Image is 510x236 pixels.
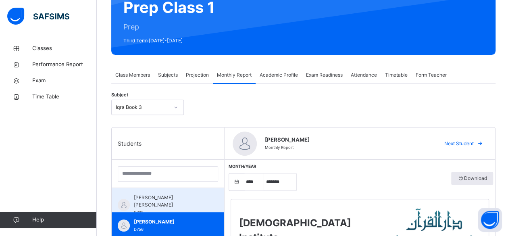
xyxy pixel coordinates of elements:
span: Month/Year [229,164,256,169]
div: Iqra Book 3 [116,104,169,111]
span: D756 [134,227,144,232]
span: Academic Profile [260,71,298,79]
img: default.svg [233,132,257,156]
span: Performance Report [32,61,97,69]
span: Class Members [115,71,150,79]
span: Students [118,139,142,148]
span: Attendance [351,71,377,79]
img: default.svg [118,219,130,232]
span: Timetable [385,71,408,79]
span: D721 [134,210,143,215]
span: Subjects [158,71,178,79]
span: Form Teacher [416,71,447,79]
span: Monthly Report [265,145,294,150]
span: Classes [32,44,97,52]
span: Monthly Report [217,71,252,79]
span: Download [457,175,487,182]
button: Open asap [478,208,502,232]
img: safsims [7,8,69,25]
span: [PERSON_NAME] [PERSON_NAME] [134,194,206,209]
span: Next Student [444,140,474,147]
span: Exam [32,77,97,85]
span: [PERSON_NAME] [265,136,430,144]
span: Time Table [32,93,97,101]
span: Help [32,216,96,224]
span: Third Term [DATE]-[DATE] [123,37,215,44]
span: Subject [111,92,128,98]
span: Projection [186,71,209,79]
span: Exam Readiness [306,71,343,79]
span: [PERSON_NAME] [134,218,206,226]
img: default.svg [118,199,130,211]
